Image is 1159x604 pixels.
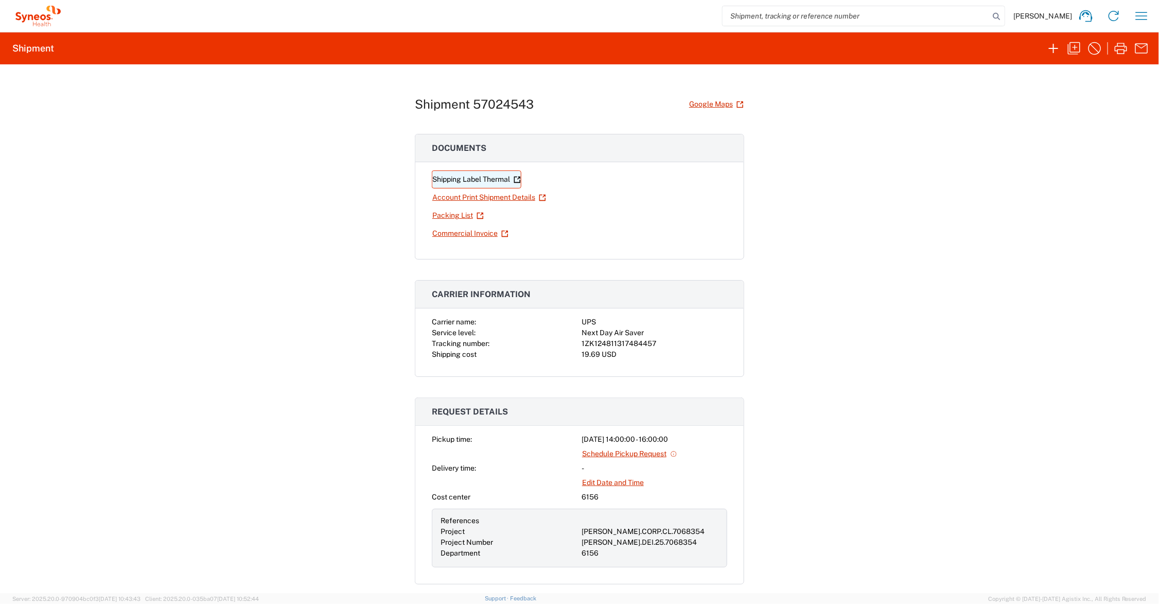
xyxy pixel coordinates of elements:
[432,339,489,348] span: Tracking number:
[582,474,644,492] a: Edit Date and Time
[145,596,259,602] span: Client: 2025.20.0-035ba07
[988,594,1147,603] span: Copyright © [DATE]-[DATE] Agistix Inc., All Rights Reserved
[217,596,259,602] span: [DATE] 10:52:44
[582,526,718,537] div: [PERSON_NAME].CORP.CL.7068354
[485,595,511,601] a: Support
[432,318,476,326] span: Carrier name:
[432,350,477,358] span: Shipping cost
[12,42,54,55] h2: Shipment
[582,463,727,474] div: -
[432,493,470,501] span: Cost center
[582,338,727,349] div: 1ZK124811317484457
[441,516,479,525] span: References
[510,595,536,601] a: Feedback
[432,289,531,299] span: Carrier information
[432,170,521,188] a: Shipping Label Thermal
[1013,11,1072,21] span: [PERSON_NAME]
[582,492,727,503] div: 6156
[582,537,718,548] div: [PERSON_NAME].DEI.25.7068354
[723,6,989,26] input: Shipment, tracking or reference number
[432,225,509,243] a: Commercial Invoice
[582,445,678,463] a: Schedule Pickup Request
[582,434,727,445] div: [DATE] 14:00:00 - 16:00:00
[582,349,727,360] div: 19.69 USD
[582,327,727,338] div: Next Day Air Saver
[432,188,547,206] a: Account Print Shipment Details
[441,548,577,559] div: Department
[432,435,472,443] span: Pickup time:
[432,329,476,337] span: Service level:
[689,95,744,113] a: Google Maps
[432,407,508,417] span: Request details
[441,526,577,537] div: Project
[99,596,141,602] span: [DATE] 10:43:43
[582,317,727,327] div: UPS
[432,206,484,225] a: Packing List
[582,548,718,559] div: 6156
[432,464,476,472] span: Delivery time:
[415,97,534,112] h1: Shipment 57024543
[12,596,141,602] span: Server: 2025.20.0-970904bc0f3
[432,143,486,153] span: Documents
[441,537,577,548] div: Project Number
